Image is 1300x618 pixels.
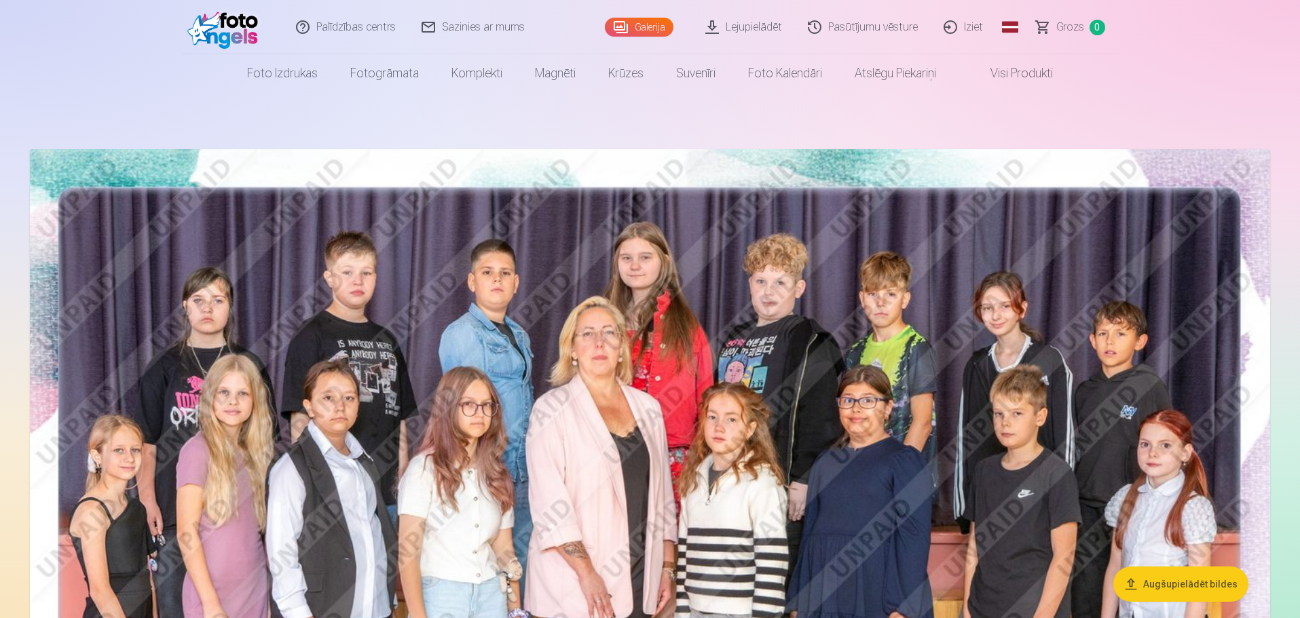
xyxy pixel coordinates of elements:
span: 0 [1090,20,1105,35]
a: Komplekti [435,54,519,92]
a: Atslēgu piekariņi [838,54,952,92]
a: Krūzes [592,54,660,92]
span: Grozs [1056,19,1084,35]
a: Foto kalendāri [732,54,838,92]
a: Galerija [605,18,673,37]
a: Fotogrāmata [334,54,435,92]
a: Visi produkti [952,54,1069,92]
a: Suvenīri [660,54,732,92]
img: /fa1 [187,5,265,49]
a: Magnēti [519,54,592,92]
button: Augšupielādēt bildes [1113,566,1248,602]
a: Foto izdrukas [231,54,334,92]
